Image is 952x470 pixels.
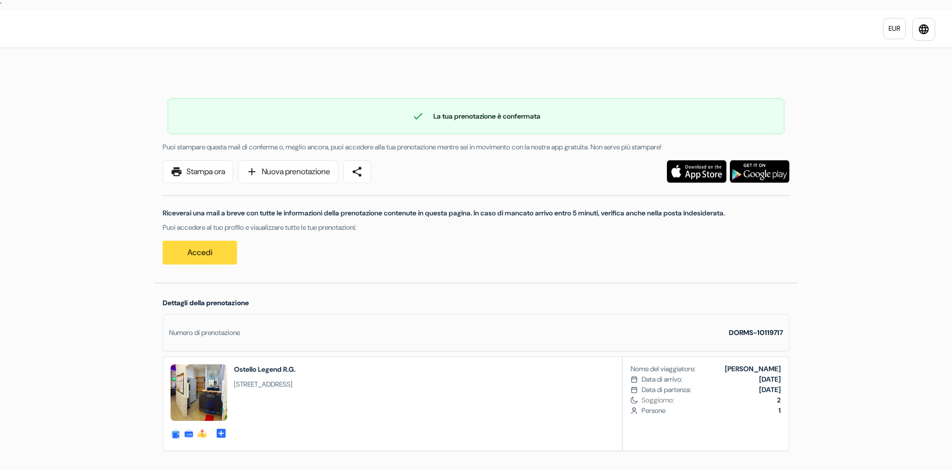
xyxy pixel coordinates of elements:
h2: Ostello Legend R.G. [234,364,296,374]
a: language [912,18,935,41]
b: [DATE] [759,385,781,394]
span: Puoi stampare questa mail di conferma o, meglio ancora, puoi accedere alla tua prenotazione mentr... [163,142,661,151]
b: [DATE] [759,375,781,384]
span: Persone [642,405,781,416]
span: Nome del viaggiatore: [631,364,696,374]
p: Riceverai una mail a breve con tutte le informazioni della prenotazione contenute in questa pagin... [163,208,789,218]
a: Accedi [163,241,237,265]
a: EUR [883,18,906,39]
img: Scarica l'applicazione gratuita [730,160,789,183]
span: Dettagli della prenotazione [163,298,249,307]
i: language [918,23,930,35]
span: Data di arrivo: [642,374,683,385]
span: Data di partenza: [642,385,691,395]
span: share [351,166,363,178]
strong: DORMS-10119717 [729,328,783,337]
span: [STREET_ADDRESS] [234,379,296,390]
p: Puoi accedere al tuo profilo e visualizzare tutte le tue prenotazioni: [163,222,789,233]
a: share [343,160,371,183]
span: check [412,110,424,122]
a: addNuova prenotazione [238,160,338,183]
a: add_box [215,427,227,437]
span: print [171,166,182,178]
img: Scarica l'applicazione gratuita [667,160,726,183]
img: reception_area_97779_15220655476967.jpg [171,364,227,421]
b: [PERSON_NAME] [725,364,781,373]
b: 1 [778,406,781,415]
div: Numero di prenotazione [169,328,240,338]
div: La tua prenotazione è confermata [168,110,784,122]
span: Soggiorno: [642,395,781,405]
b: 2 [777,396,781,404]
img: OstelliDellaGioventu.com [12,20,136,38]
a: printStampa ora [163,160,233,183]
span: add [246,166,258,178]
